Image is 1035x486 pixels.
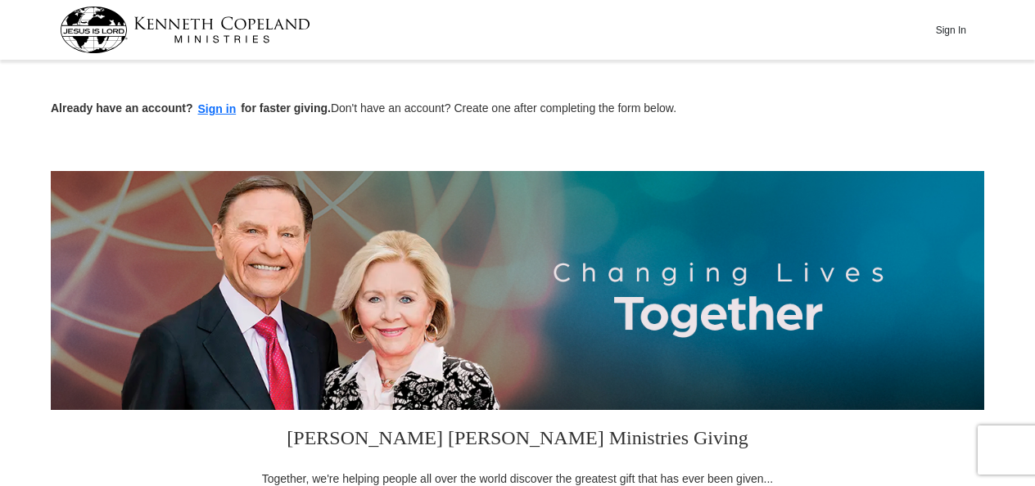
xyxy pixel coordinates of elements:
img: kcm-header-logo.svg [60,7,310,53]
button: Sign In [926,17,975,43]
strong: Already have an account? for faster giving. [51,101,331,115]
h3: [PERSON_NAME] [PERSON_NAME] Ministries Giving [251,410,784,470]
p: Don't have an account? Create one after completing the form below. [51,100,984,119]
button: Sign in [193,100,242,119]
